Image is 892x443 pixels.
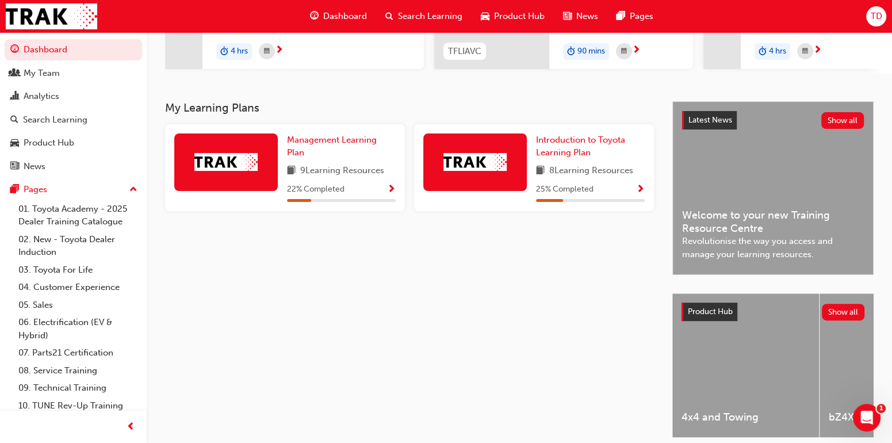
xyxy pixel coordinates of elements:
[220,44,228,59] span: duration-icon
[10,185,19,195] span: pages-icon
[822,304,865,320] button: Show all
[24,183,47,196] div: Pages
[759,44,767,59] span: duration-icon
[5,156,142,177] a: News
[14,314,142,344] a: 06. Electrification (EV & Hybrid)
[5,86,142,107] a: Analytics
[23,113,87,127] div: Search Learning
[448,45,481,58] span: TFLIAVC
[14,344,142,362] a: 07. Parts21 Certification
[194,153,258,171] img: Trak
[769,45,786,58] span: 4 hrs
[10,138,19,148] span: car-icon
[682,209,864,235] span: Welcome to your new Training Resource Centre
[876,404,886,413] span: 1
[472,5,554,28] a: car-iconProduct Hub
[231,45,248,58] span: 4 hrs
[5,37,142,179] button: DashboardMy TeamAnalyticsSearch LearningProduct HubNews
[870,10,882,23] span: TD
[387,182,396,197] button: Show Progress
[567,44,575,59] span: duration-icon
[385,9,393,24] span: search-icon
[310,9,319,24] span: guage-icon
[14,379,142,397] a: 09. Technical Training
[5,132,142,154] a: Product Hub
[14,278,142,296] a: 04. Customer Experience
[821,112,864,129] button: Show all
[554,5,607,28] a: news-iconNews
[672,101,874,275] a: Latest NewsShow allWelcome to your new Training Resource CentreRevolutionise the way you access a...
[682,411,810,424] span: 4x4 and Towing
[14,231,142,261] a: 02. New - Toyota Dealer Induction
[5,179,142,200] button: Pages
[5,63,142,84] a: My Team
[376,5,472,28] a: search-iconSearch Learning
[301,5,376,28] a: guage-iconDashboard
[24,160,45,173] div: News
[617,9,625,24] span: pages-icon
[630,10,653,23] span: Pages
[853,404,880,431] iframe: Intercom live chat
[5,109,142,131] a: Search Learning
[287,133,396,159] a: Management Learning Plan
[14,362,142,380] a: 08. Service Training
[14,397,142,415] a: 10. TUNE Rev-Up Training
[5,39,142,60] a: Dashboard
[672,293,819,437] a: 4x4 and Towing
[10,91,19,102] span: chart-icon
[802,44,808,59] span: calendar-icon
[682,303,864,321] a: Product HubShow all
[10,45,19,55] span: guage-icon
[536,183,594,196] span: 25 % Completed
[24,136,74,150] div: Product Hub
[632,45,641,56] span: next-icon
[127,420,135,434] span: prev-icon
[621,44,627,59] span: calendar-icon
[549,164,633,178] span: 8 Learning Resources
[636,182,645,197] button: Show Progress
[577,45,605,58] span: 90 mins
[688,307,733,316] span: Product Hub
[682,235,864,261] span: Revolutionise the way you access and manage your learning resources.
[14,296,142,314] a: 05. Sales
[387,185,396,195] span: Show Progress
[536,164,545,178] span: book-icon
[264,44,270,59] span: calendar-icon
[563,9,572,24] span: news-icon
[287,183,344,196] span: 22 % Completed
[6,3,97,29] img: Trak
[682,111,864,129] a: Latest NewsShow all
[10,162,19,172] span: news-icon
[287,135,377,158] span: Management Learning Plan
[300,164,384,178] span: 9 Learning Resources
[287,164,296,178] span: book-icon
[275,45,284,56] span: next-icon
[481,9,489,24] span: car-icon
[813,45,822,56] span: next-icon
[494,10,545,23] span: Product Hub
[866,6,886,26] button: TD
[24,67,60,80] div: My Team
[398,10,462,23] span: Search Learning
[14,200,142,231] a: 01. Toyota Academy - 2025 Dealer Training Catalogue
[443,153,507,171] img: Trak
[576,10,598,23] span: News
[536,133,645,159] a: Introduction to Toyota Learning Plan
[165,101,654,114] h3: My Learning Plans
[607,5,663,28] a: pages-iconPages
[10,68,19,79] span: people-icon
[323,10,367,23] span: Dashboard
[636,185,645,195] span: Show Progress
[24,90,59,103] div: Analytics
[14,261,142,279] a: 03. Toyota For Life
[10,115,18,125] span: search-icon
[688,115,732,125] span: Latest News
[129,182,137,197] span: up-icon
[536,135,625,158] span: Introduction to Toyota Learning Plan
